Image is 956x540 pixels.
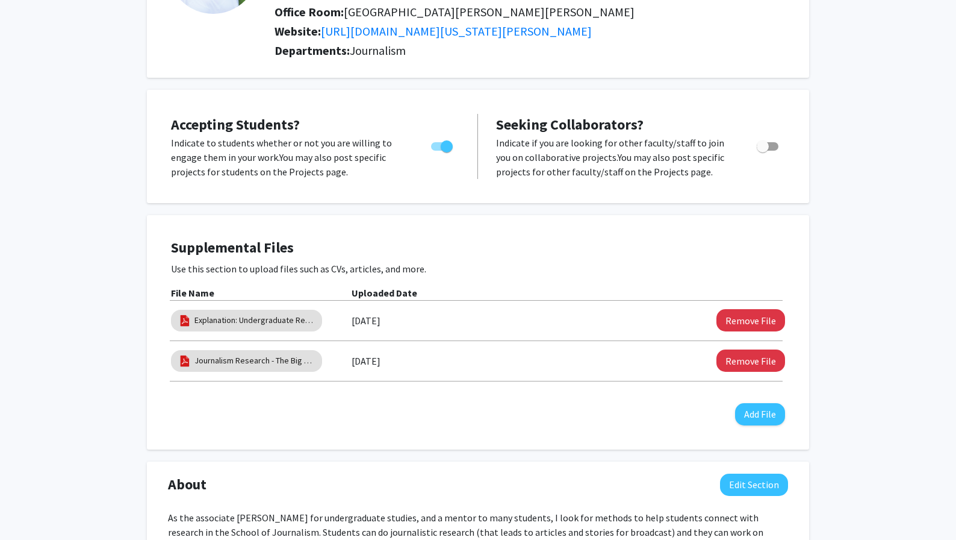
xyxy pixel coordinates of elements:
[735,403,785,425] button: Add File
[171,136,408,179] p: Indicate to students whether or not you are willing to engage them in your work. You may also pos...
[352,310,380,331] label: [DATE]
[275,5,788,19] h2: Office Room:
[178,354,191,368] img: pdf_icon.png
[178,314,191,327] img: pdf_icon.png
[194,354,315,367] a: Journalism Research - The Big Picture
[275,24,788,39] h2: Website:
[171,115,300,134] span: Accepting Students?
[265,43,797,58] h2: Departments:
[321,24,592,39] a: Opens in a new tab
[168,474,206,495] span: About
[426,136,459,154] div: Toggle
[496,115,644,134] span: Seeking Collaborators?
[752,136,785,154] div: Toggle
[9,486,51,531] iframe: Chat
[194,314,315,327] a: Explanation: Undergraduate Research at the [US_STATE] School of Journalism
[350,43,406,58] span: Journalism
[171,239,785,257] h4: Supplemental Files
[716,350,785,372] button: Remove Journalism Research - The Big Picture File
[352,351,380,371] label: [DATE]
[171,262,785,276] p: Use this section to upload files such as CVs, articles, and more.
[716,309,785,331] button: Remove Explanation: Undergraduate Research at the Missouri School of Journalism File
[720,474,788,496] button: Edit About
[344,4,635,19] span: [GEOGRAPHIC_DATA][PERSON_NAME][PERSON_NAME]
[496,136,734,179] p: Indicate if you are looking for other faculty/staff to join you on collaborative projects. You ma...
[171,287,214,299] b: File Name
[352,287,417,299] b: Uploaded Date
